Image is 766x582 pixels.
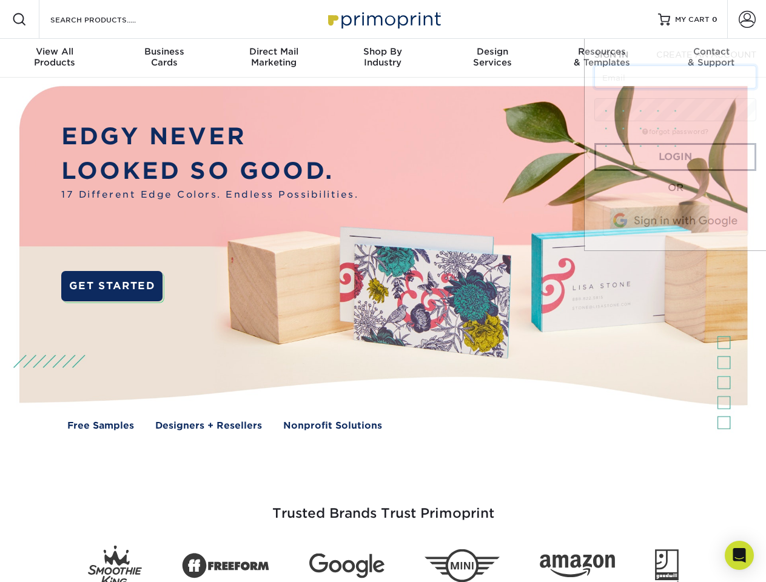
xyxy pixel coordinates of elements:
a: Login [594,143,756,171]
div: Cards [109,46,218,68]
a: Direct MailMarketing [219,39,328,78]
a: Nonprofit Solutions [283,419,382,433]
p: LOOKED SO GOOD. [61,154,358,189]
div: & Templates [547,46,656,68]
span: SIGN IN [594,50,628,59]
span: Design [438,46,547,57]
img: Goodwill [655,549,679,582]
span: MY CART [675,15,710,25]
div: Services [438,46,547,68]
span: 0 [712,15,717,24]
img: Google [309,554,385,578]
span: Direct Mail [219,46,328,57]
div: OR [594,181,756,195]
img: Primoprint [323,6,444,32]
a: BusinessCards [109,39,218,78]
input: SEARCH PRODUCTS..... [49,12,167,27]
span: CREATE AN ACCOUNT [656,50,756,59]
input: Email [594,65,756,89]
span: Resources [547,46,656,57]
a: forgot password? [642,128,708,136]
a: Designers + Resellers [155,419,262,433]
span: 17 Different Edge Colors. Endless Possibilities. [61,188,358,202]
a: Resources& Templates [547,39,656,78]
a: DesignServices [438,39,547,78]
img: Amazon [540,555,615,578]
h3: Trusted Brands Trust Primoprint [29,477,738,536]
div: Marketing [219,46,328,68]
span: Shop By [328,46,437,57]
div: Industry [328,46,437,68]
a: Free Samples [67,419,134,433]
span: Business [109,46,218,57]
div: Open Intercom Messenger [725,541,754,570]
a: Shop ByIndustry [328,39,437,78]
p: EDGY NEVER [61,119,358,154]
a: GET STARTED [61,271,163,301]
